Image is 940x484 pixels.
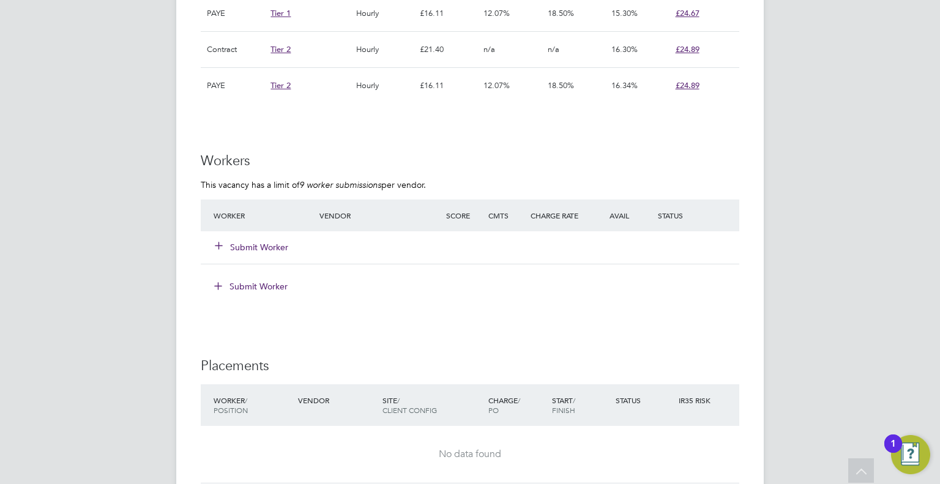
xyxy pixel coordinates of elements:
div: Vendor [316,204,443,226]
button: Submit Worker [215,241,289,253]
div: Charge Rate [528,204,591,226]
div: Avail [591,204,655,226]
span: 15.30% [611,8,638,18]
div: IR35 Risk [676,389,718,411]
span: 12.07% [483,8,510,18]
div: Status [613,389,676,411]
em: 9 worker submissions [299,179,381,190]
div: Score [443,204,485,226]
button: Open Resource Center, 1 new notification [891,435,930,474]
span: Tier 2 [270,44,291,54]
span: 16.34% [611,80,638,91]
span: Tier 2 [270,80,291,91]
div: No data found [213,448,727,461]
span: £24.67 [676,8,699,18]
span: 12.07% [483,80,510,91]
span: Tier 1 [270,8,291,18]
div: £21.40 [417,32,480,67]
span: 16.30% [611,44,638,54]
p: This vacancy has a limit of per vendor. [201,179,739,190]
span: 18.50% [548,80,574,91]
span: / PO [488,395,520,415]
span: n/a [483,44,495,54]
div: Cmts [485,204,528,226]
span: / Position [214,395,248,415]
div: Site [379,389,485,421]
button: Submit Worker [206,277,297,296]
div: Hourly [353,32,417,67]
div: Contract [204,32,267,67]
div: £16.11 [417,68,480,103]
div: Vendor [295,389,379,411]
div: Start [549,389,613,421]
div: Charge [485,389,549,421]
span: n/a [548,44,559,54]
span: £24.89 [676,80,699,91]
h3: Placements [201,357,739,375]
h3: Workers [201,152,739,170]
div: Status [655,204,739,226]
span: 18.50% [548,8,574,18]
span: £24.89 [676,44,699,54]
div: 1 [890,444,896,460]
span: / Client Config [382,395,437,415]
div: Worker [211,389,295,421]
div: Worker [211,204,316,226]
div: Hourly [353,68,417,103]
div: PAYE [204,68,267,103]
span: / Finish [552,395,575,415]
